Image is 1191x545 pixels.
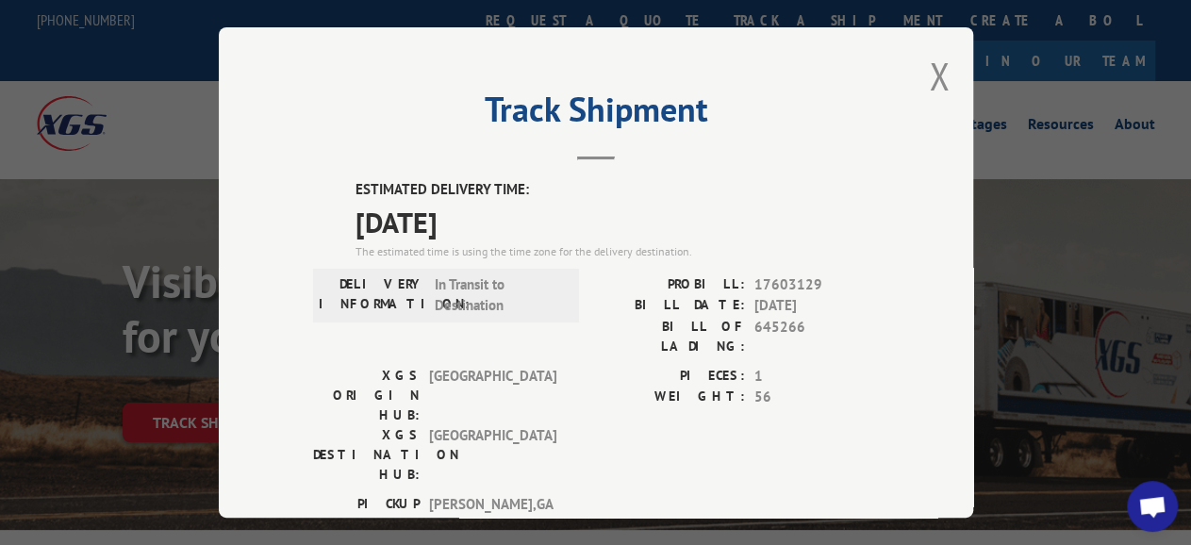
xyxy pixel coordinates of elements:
[319,273,425,316] label: DELIVERY INFORMATION:
[596,273,745,295] label: PROBILL:
[429,493,556,533] span: [PERSON_NAME] , GA
[313,424,420,484] label: XGS DESTINATION HUB:
[596,365,745,387] label: PIECES:
[429,365,556,424] span: [GEOGRAPHIC_DATA]
[754,295,879,317] span: [DATE]
[596,316,745,355] label: BILL OF LADING:
[754,316,879,355] span: 645266
[1127,481,1178,532] div: Open chat
[313,493,420,533] label: PICKUP CITY:
[356,242,879,259] div: The estimated time is using the time zone for the delivery destination.
[929,51,950,101] button: Close modal
[356,179,879,201] label: ESTIMATED DELIVERY TIME:
[754,365,879,387] span: 1
[313,96,879,132] h2: Track Shipment
[313,365,420,424] label: XGS ORIGIN HUB:
[596,387,745,408] label: WEIGHT:
[435,273,562,316] span: In Transit to Destination
[754,387,879,408] span: 56
[596,295,745,317] label: BILL DATE:
[356,200,879,242] span: [DATE]
[754,273,879,295] span: 17603129
[429,424,556,484] span: [GEOGRAPHIC_DATA]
